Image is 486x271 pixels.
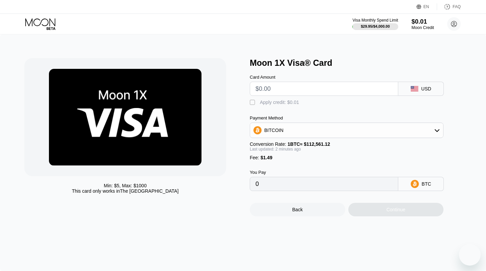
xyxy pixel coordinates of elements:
div: $0.01Moon Credit [411,18,434,30]
div: Last updated: 2 minutes ago [250,147,443,152]
span: $1.49 [261,155,272,160]
div:  [250,99,256,106]
div: Payment Method [250,115,443,120]
div: EN [416,3,437,10]
div: BITCOIN [264,128,283,133]
div: Back [292,207,303,212]
div: FAQ [453,4,461,9]
div: Moon Credit [411,25,434,30]
div: Min: $ 5 , Max: $ 1000 [104,183,147,188]
input: $0.00 [255,82,393,96]
div: Card Amount [250,75,398,80]
div: This card only works in The [GEOGRAPHIC_DATA] [72,188,179,194]
div: $29.95 / $4,000.00 [361,24,390,28]
div: You Pay [250,170,398,175]
iframe: Button to launch messaging window [459,244,481,266]
div: BTC [422,181,431,187]
div: Visa Monthly Spend Limit [352,18,398,23]
div: BITCOIN [250,124,443,137]
div: EN [424,4,429,9]
div: Apply credit: $0.01 [260,100,299,105]
div: $0.01 [411,18,434,25]
div: Moon 1X Visa® Card [250,58,468,68]
div: FAQ [437,3,461,10]
div: Visa Monthly Spend Limit$29.95/$4,000.00 [352,18,398,30]
span: 1 BTC ≈ $112,561.12 [288,141,330,147]
div: Fee : [250,155,443,160]
div: Back [250,203,345,216]
div: Conversion Rate: [250,141,443,147]
div: USD [421,86,431,91]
